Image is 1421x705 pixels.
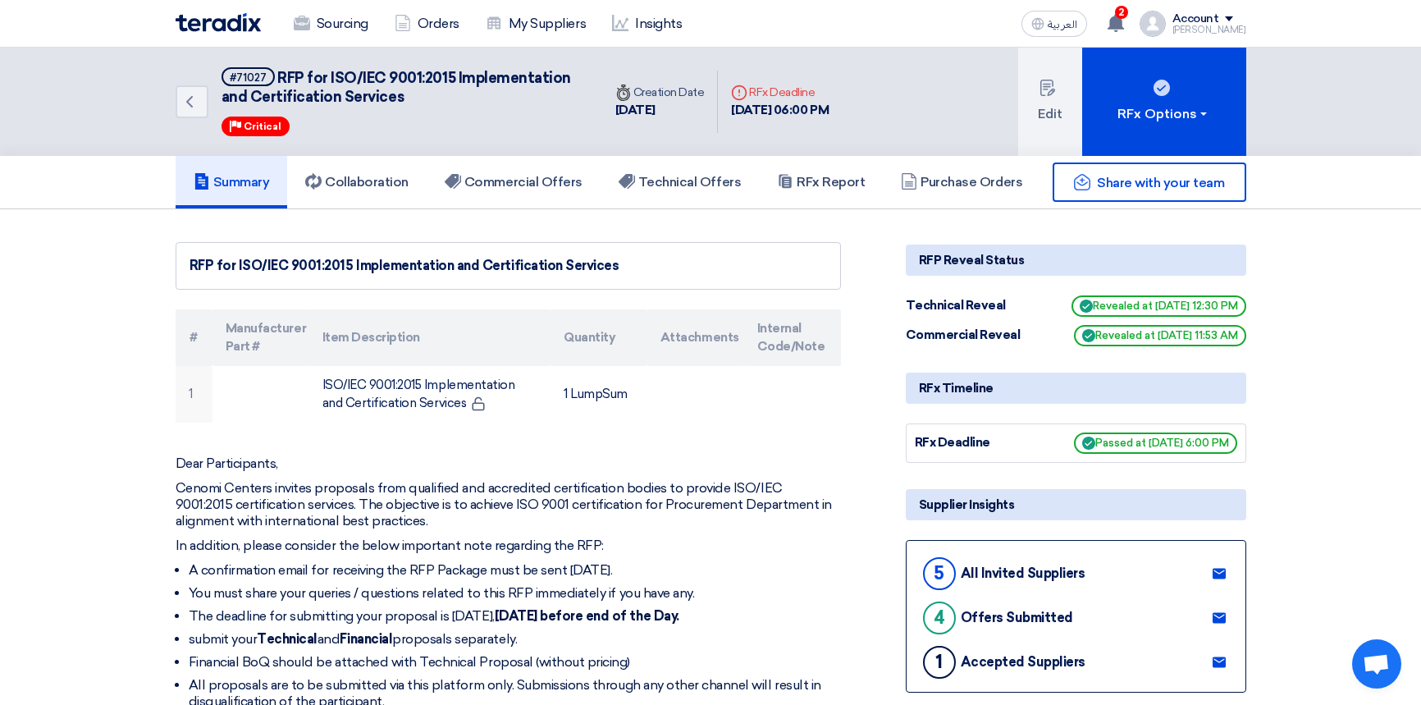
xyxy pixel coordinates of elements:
div: 1 [923,646,956,679]
span: 2 [1115,6,1128,19]
a: Insights [599,6,695,42]
div: [PERSON_NAME] [1172,25,1246,34]
div: All Invited Suppliers [961,565,1085,581]
td: 1 [176,366,212,423]
h5: Collaboration [305,174,409,190]
li: Financial BoQ should be attached with Technical Proposal (without pricing) [189,654,841,671]
div: RFP for ISO/IEC 9001:2015 Implementation and Certification Services [190,256,827,276]
div: Accepted Suppliers [961,654,1085,670]
th: Internal Code/Note [744,309,841,366]
button: العربية [1021,11,1087,37]
th: Manufacturer Part # [212,309,309,366]
a: Sourcing [281,6,382,42]
h5: RFP for ISO/IEC 9001:2015 Implementation and Certification Services [222,67,583,108]
th: Item Description [309,309,551,366]
div: Supplier Insights [906,489,1246,520]
th: Attachments [647,309,744,366]
div: RFx Deadline [915,433,1038,452]
a: RFx Report [759,156,883,208]
th: # [176,309,212,366]
span: Passed at [DATE] 6:00 PM [1074,433,1237,454]
span: العربية [1048,19,1077,30]
div: Commercial Reveal [906,326,1029,345]
span: Revealed at [DATE] 11:53 AM [1074,325,1246,346]
strong: Technical [257,631,318,647]
h5: RFx Report [777,174,865,190]
a: Orders [382,6,473,42]
td: 1 LumpSum [551,366,647,423]
button: RFx Options [1082,48,1246,156]
span: Revealed at [DATE] 12:30 PM [1071,295,1246,317]
div: 4 [923,602,956,634]
strong: Financial [340,631,392,647]
a: Purchase Orders [883,156,1040,208]
span: Critical [244,121,281,132]
div: Technical Reveal [906,296,1029,315]
li: You must share your queries / questions related to this RFP immediately if you have any. [189,585,841,602]
div: Offers Submitted [961,610,1073,625]
div: #71027 [230,72,267,83]
p: Cenomi Centers invites proposals from qualified and accredited certification bodies to provide IS... [176,480,841,529]
p: Dear Participants, [176,456,841,472]
img: profile_test.png [1140,11,1166,37]
div: Account [1172,12,1219,26]
img: Teradix logo [176,13,261,32]
li: The deadline for submitting your proposal is [DATE], [189,608,841,625]
div: RFx Deadline [731,84,829,101]
a: Technical Offers [601,156,759,208]
a: Commercial Offers [427,156,601,208]
span: Share with your team [1097,175,1224,190]
a: My Suppliers [473,6,599,42]
div: Creation Date [615,84,705,101]
div: RFx Options [1117,104,1210,124]
th: Quantity [551,309,647,366]
div: Open chat [1352,639,1401,689]
td: ISO/IEC 9001:2015 Implementation and Certification Services [309,366,551,423]
li: submit your and proposals separately. [189,631,841,648]
h5: Purchase Orders [901,174,1022,190]
div: 5 [923,557,956,590]
a: Collaboration [287,156,427,208]
div: [DATE] [615,101,705,120]
button: Edit [1018,48,1082,156]
h5: Commercial Offers [445,174,583,190]
p: In addition, please consider the below important note regarding the RFP: [176,538,841,554]
div: RFP Reveal Status [906,245,1246,276]
h5: Summary [194,174,270,190]
li: A confirmation email for receiving the RFP Package must be sent [DATE]. [189,562,841,579]
h5: Technical Offers [619,174,741,190]
div: [DATE] 06:00 PM [731,101,829,120]
a: Summary [176,156,288,208]
strong: [DATE] before end of the Day. [495,608,679,624]
div: RFx Timeline [906,373,1246,404]
span: RFP for ISO/IEC 9001:2015 Implementation and Certification Services [222,69,571,106]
